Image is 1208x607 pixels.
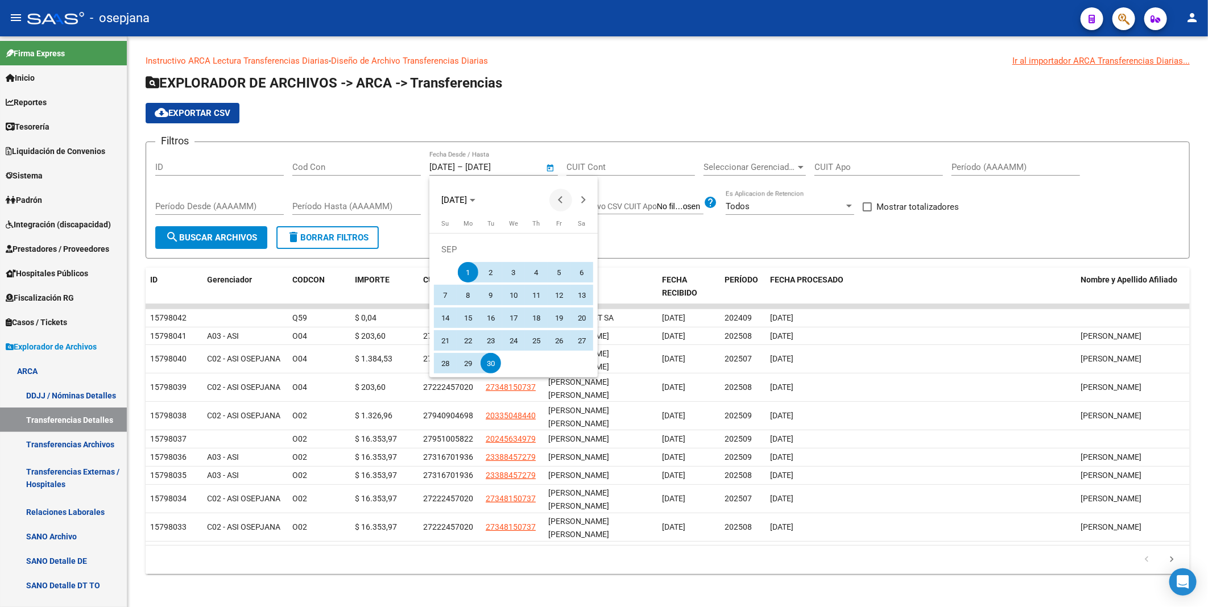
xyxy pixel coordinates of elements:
[434,352,457,375] button: September 28, 2025
[509,220,518,227] span: We
[503,285,524,305] span: 10
[458,285,478,305] span: 8
[572,262,592,282] span: 6
[526,285,547,305] span: 11
[1169,568,1197,596] div: Open Intercom Messenger
[457,352,479,375] button: September 29, 2025
[570,284,593,306] button: September 13, 2025
[457,261,479,284] button: September 1, 2025
[458,262,478,282] span: 1
[570,329,593,352] button: September 27, 2025
[548,284,570,306] button: September 12, 2025
[525,306,548,329] button: September 18, 2025
[549,262,569,282] span: 5
[502,329,525,352] button: September 24, 2025
[479,261,502,284] button: September 2, 2025
[502,284,525,306] button: September 10, 2025
[481,307,501,328] span: 16
[526,307,547,328] span: 18
[434,306,457,329] button: September 14, 2025
[442,220,449,227] span: Su
[481,262,501,282] span: 2
[549,330,569,351] span: 26
[481,285,501,305] span: 9
[533,220,540,227] span: Th
[479,284,502,306] button: September 9, 2025
[458,307,478,328] span: 15
[464,220,473,227] span: Mo
[434,329,457,352] button: September 21, 2025
[549,307,569,328] span: 19
[503,330,524,351] span: 24
[572,330,592,351] span: 27
[479,306,502,329] button: September 16, 2025
[548,261,570,284] button: September 5, 2025
[457,306,479,329] button: September 15, 2025
[549,189,572,211] button: Previous month
[570,306,593,329] button: September 20, 2025
[434,284,457,306] button: September 7, 2025
[526,330,547,351] span: 25
[481,330,501,351] span: 23
[502,306,525,329] button: September 17, 2025
[458,330,478,351] span: 22
[556,220,562,227] span: Fr
[434,238,593,261] td: SEP
[435,307,456,328] span: 14
[525,261,548,284] button: September 4, 2025
[548,306,570,329] button: September 19, 2025
[572,285,592,305] span: 13
[435,285,456,305] span: 7
[457,284,479,306] button: September 8, 2025
[487,220,494,227] span: Tu
[479,352,502,375] button: September 30, 2025
[572,307,592,328] span: 20
[503,262,524,282] span: 3
[481,353,501,373] span: 30
[578,220,586,227] span: Sa
[437,190,480,210] button: Choose month and year
[458,353,478,373] span: 29
[435,353,456,373] span: 28
[503,307,524,328] span: 17
[570,261,593,284] button: September 6, 2025
[525,329,548,352] button: September 25, 2025
[525,284,548,306] button: September 11, 2025
[435,330,456,351] span: 21
[479,329,502,352] button: September 23, 2025
[457,329,479,352] button: September 22, 2025
[526,262,547,282] span: 4
[548,329,570,352] button: September 26, 2025
[441,195,467,205] span: [DATE]
[502,261,525,284] button: September 3, 2025
[549,285,569,305] span: 12
[572,189,595,211] button: Next month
